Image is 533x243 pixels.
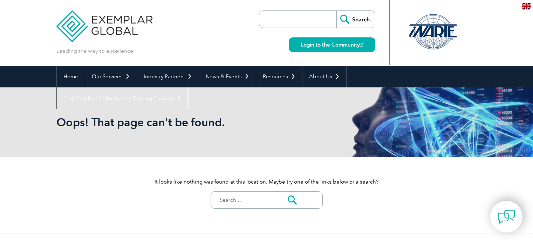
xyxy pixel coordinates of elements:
a: Login to the Community [289,37,375,52]
a: Industry Partners [137,66,199,87]
input: Submit [284,192,322,208]
img: contact-chat.png [498,208,515,226]
input: Search [336,11,375,28]
a: About Us [302,66,346,87]
img: en [522,3,531,9]
a: Home [57,66,85,87]
a: Resources [256,66,302,87]
a: News & Events [199,66,256,87]
a: Our Services [85,66,137,87]
p: It looks like nothing was found at this location. Maybe try one of the links below or a search? [56,178,477,186]
p: Leading the way to excellence [56,47,133,55]
a: Find Certified Professional / Training Provider [57,87,188,109]
h1: Oops! That page can't be found. [56,115,326,129]
img: open_square.png [360,43,363,47]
